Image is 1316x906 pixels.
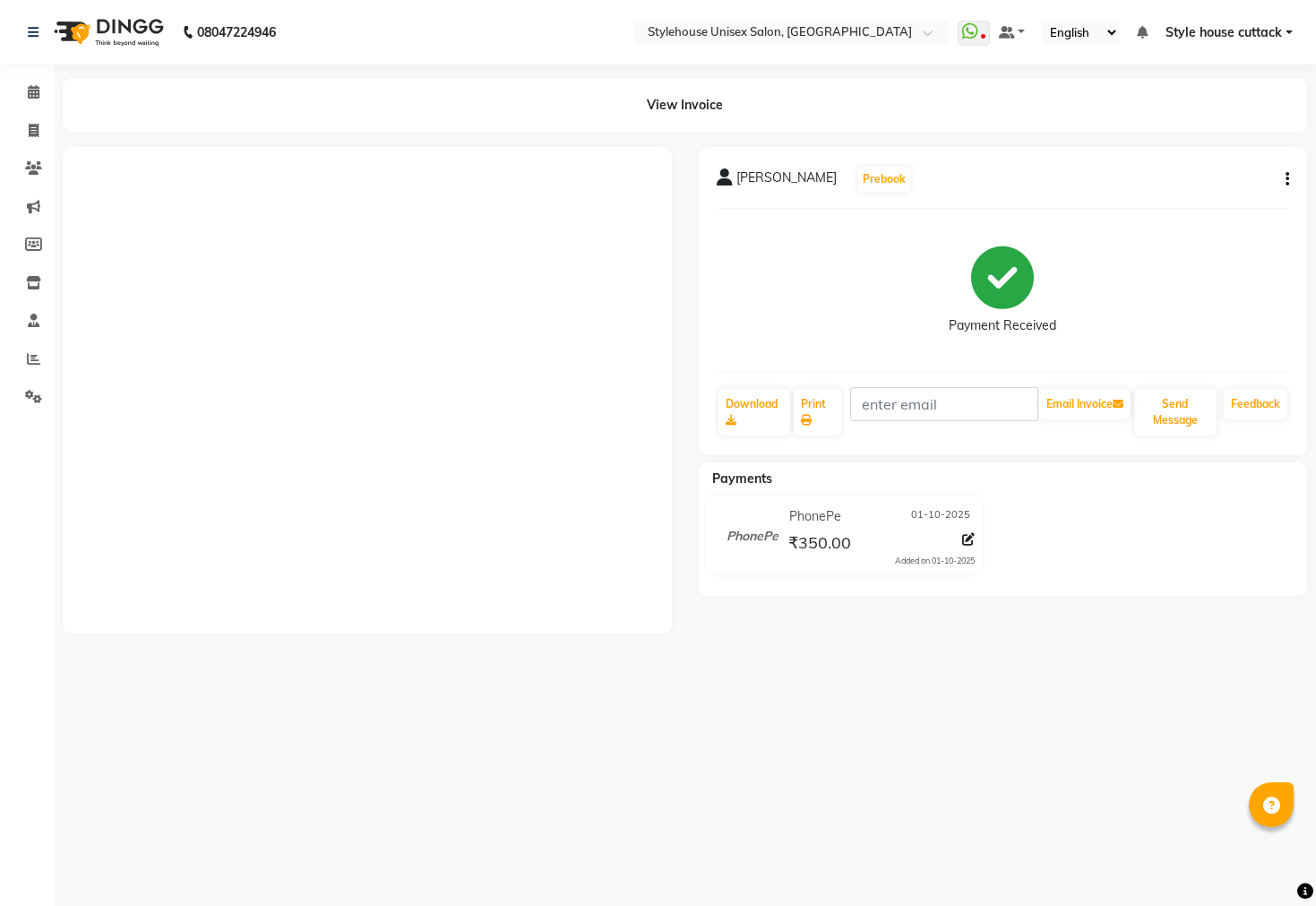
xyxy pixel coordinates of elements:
[949,316,1056,335] div: Payment Received
[1165,23,1282,42] span: Style house cuttack
[46,7,168,57] img: logo
[1039,389,1131,419] button: Email Invoice
[1224,389,1287,419] a: Feedback
[850,387,1038,421] input: enter email
[1241,834,1298,888] iframe: chat widget
[1134,389,1217,436] button: Send Message
[788,532,851,557] span: ₹350.00
[858,167,910,192] button: Prebook
[736,168,837,194] span: [PERSON_NAME]
[197,7,276,57] b: 08047224946
[712,470,772,487] span: Payments
[911,507,970,526] span: 01-10-2025
[789,507,841,526] span: PhonePe
[794,389,840,436] a: Print
[718,389,791,436] a: Download
[63,78,1307,133] div: View Invoice
[895,555,975,567] div: Added on 01-10-2025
